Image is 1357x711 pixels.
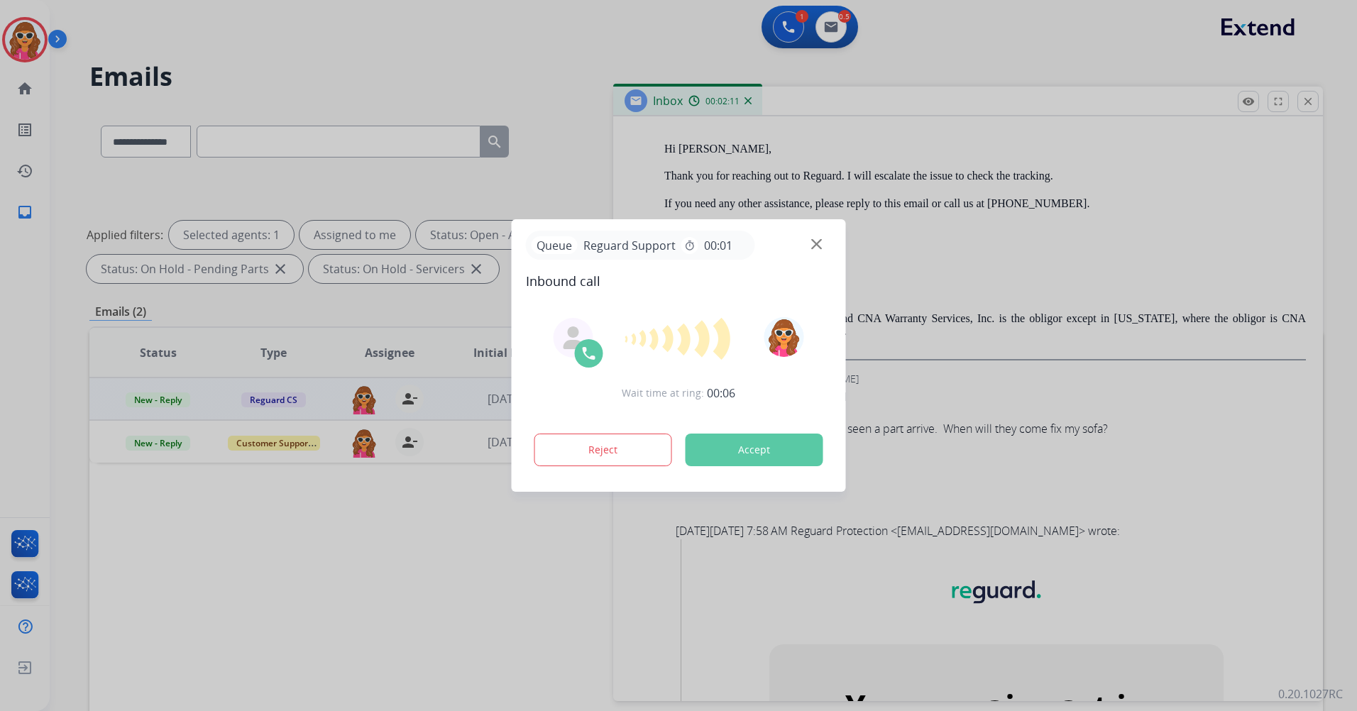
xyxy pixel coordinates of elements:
span: Inbound call [526,271,832,291]
p: Queue [532,236,578,254]
mat-icon: timer [684,240,696,251]
span: 00:06 [707,385,735,402]
img: call-icon [581,345,598,362]
span: 00:01 [704,237,732,254]
button: Accept [686,434,823,466]
span: Wait time at ring: [622,386,704,400]
button: Reject [534,434,672,466]
img: close-button [811,239,822,250]
span: Reguard Support [578,237,681,254]
img: avatar [764,317,803,357]
p: 0.20.1027RC [1278,685,1343,702]
img: agent-avatar [562,326,585,349]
